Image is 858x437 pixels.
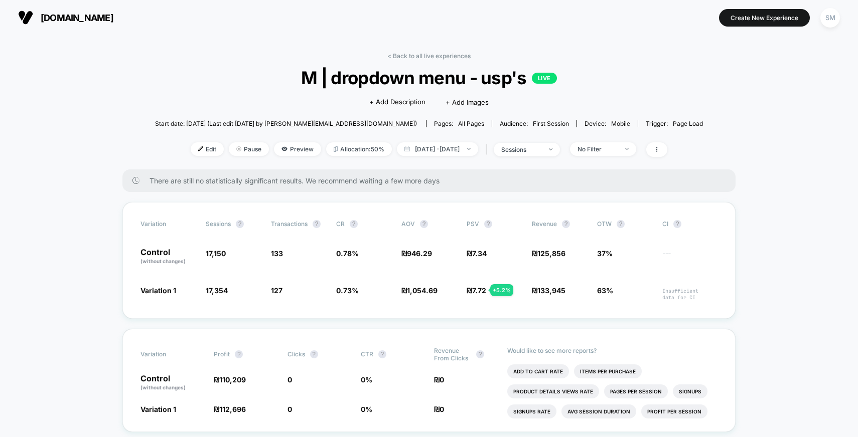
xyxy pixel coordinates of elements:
span: | [483,142,494,157]
span: 133,945 [537,286,565,295]
span: Sessions [206,220,231,228]
button: ? [378,350,386,358]
li: Pages Per Session [604,384,668,398]
span: 0 % [361,405,372,413]
div: + 5.2 % [490,284,513,296]
button: [DOMAIN_NAME] [15,10,116,26]
span: 0 [288,405,292,413]
span: Page Load [673,120,703,127]
button: ? [562,220,570,228]
span: ₪ [532,286,565,295]
span: Revenue [532,220,557,228]
span: 0.73 % [336,286,359,295]
img: edit [198,146,203,151]
img: rebalance [334,146,338,152]
span: [DOMAIN_NAME] [41,13,113,23]
img: end [625,148,629,150]
span: 63% [597,286,613,295]
span: 0.78 % [336,249,359,258]
span: Allocation: 50% [326,142,392,156]
span: 0 [440,405,444,413]
span: CI [662,220,718,228]
span: ₪ [434,375,444,384]
img: calendar [404,146,410,151]
span: ₪ [467,286,486,295]
li: Profit Per Session [641,404,707,418]
span: 37% [597,249,613,258]
p: Control [140,248,196,265]
div: No Filter [578,145,618,153]
p: Would like to see more reports? [507,347,718,354]
span: 0 [288,375,292,384]
button: ? [310,350,318,358]
span: 0 [440,375,444,384]
span: 110,209 [219,375,246,384]
span: CTR [361,350,373,358]
span: 133 [271,249,283,258]
span: Transactions [271,220,308,228]
button: ? [484,220,492,228]
a: < Back to all live experiences [387,52,471,60]
button: ? [350,220,358,228]
span: Insufficient data for CI [662,288,718,301]
span: ₪ [401,249,432,258]
div: Pages: [434,120,484,127]
button: ? [236,220,244,228]
span: Profit [214,350,230,358]
p: Control [140,374,204,391]
li: Product Details Views Rate [507,384,599,398]
span: First Session [533,120,569,127]
span: (without changes) [140,258,186,264]
button: ? [617,220,625,228]
li: Items Per Purchase [574,364,642,378]
span: ₪ [214,375,246,384]
img: end [467,148,471,150]
span: (without changes) [140,384,186,390]
span: 946.29 [407,249,432,258]
button: ? [673,220,681,228]
button: ? [313,220,321,228]
span: OTW [597,220,652,228]
span: + Add Description [369,97,425,107]
span: mobile [611,120,630,127]
span: There are still no statistically significant results. We recommend waiting a few more days [150,176,716,185]
img: end [549,148,552,150]
span: Variation 1 [140,286,176,295]
span: ₪ [467,249,487,258]
span: M | dropdown menu - usp's [183,67,675,88]
img: Visually logo [18,10,33,25]
span: 125,856 [537,249,565,258]
span: Variation [140,347,196,362]
span: 17,354 [206,286,228,295]
span: 7.34 [472,249,487,258]
div: sessions [501,146,541,153]
span: Start date: [DATE] (Last edit [DATE] by [PERSON_NAME][EMAIL_ADDRESS][DOMAIN_NAME]) [155,120,417,127]
span: AOV [401,220,415,228]
span: ₪ [434,405,444,413]
button: ? [235,350,243,358]
span: Variation 1 [140,405,176,413]
span: PSV [467,220,479,228]
span: 17,150 [206,249,226,258]
span: 0 % [361,375,372,384]
li: Signups Rate [507,404,556,418]
span: 1,054.69 [407,286,438,295]
span: + Add Images [446,98,489,106]
button: ? [476,350,484,358]
span: ₪ [401,286,438,295]
span: --- [662,251,718,265]
button: SM [817,8,843,28]
span: Edit [191,142,224,156]
span: Revenue From Clicks [434,347,471,362]
span: Variation [140,220,196,228]
span: Pause [229,142,269,156]
p: LIVE [532,73,557,84]
span: [DATE] - [DATE] [397,142,478,156]
span: 112,696 [219,405,246,413]
span: CR [336,220,345,228]
span: all pages [458,120,484,127]
button: ? [420,220,428,228]
span: Preview [274,142,321,156]
span: 127 [271,286,282,295]
li: Avg Session Duration [561,404,636,418]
